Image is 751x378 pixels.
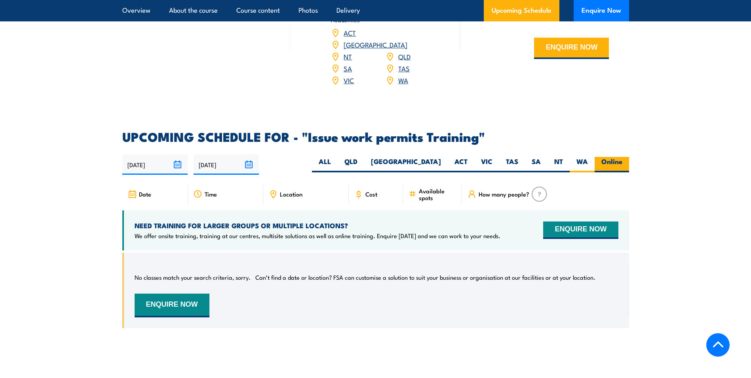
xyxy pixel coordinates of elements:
[135,273,251,281] p: No classes match your search criteria, sorry.
[398,63,410,73] a: TAS
[595,157,629,172] label: Online
[344,28,356,37] a: ACT
[255,273,595,281] p: Can’t find a date or location? FSA can customise a solution to suit your business or organisation...
[338,157,364,172] label: QLD
[570,157,595,172] label: WA
[205,191,217,197] span: Time
[365,191,377,197] span: Cost
[135,232,500,240] p: We offer onsite training, training at our centres, multisite solutions as well as online training...
[479,191,529,197] span: How many people?
[344,63,352,73] a: SA
[525,157,548,172] label: SA
[548,157,570,172] label: NT
[135,221,500,230] h4: NEED TRAINING FOR LARGER GROUPS OR MULTIPLE LOCATIONS?
[280,191,302,197] span: Location
[534,38,609,59] button: ENQUIRE NOW
[312,157,338,172] label: ALL
[398,75,408,85] a: WA
[135,294,209,317] button: ENQUIRE NOW
[474,157,499,172] label: VIC
[543,221,618,239] button: ENQUIRE NOW
[122,131,629,142] h2: UPCOMING SCHEDULE FOR - "Issue work permits Training"
[344,75,354,85] a: VIC
[448,157,474,172] label: ACT
[344,52,352,61] a: NT
[499,157,525,172] label: TAS
[194,155,259,175] input: To date
[364,157,448,172] label: [GEOGRAPHIC_DATA]
[398,52,411,61] a: QLD
[122,155,188,175] input: From date
[344,40,407,49] a: [GEOGRAPHIC_DATA]
[419,187,456,201] span: Available spots
[139,191,151,197] span: Date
